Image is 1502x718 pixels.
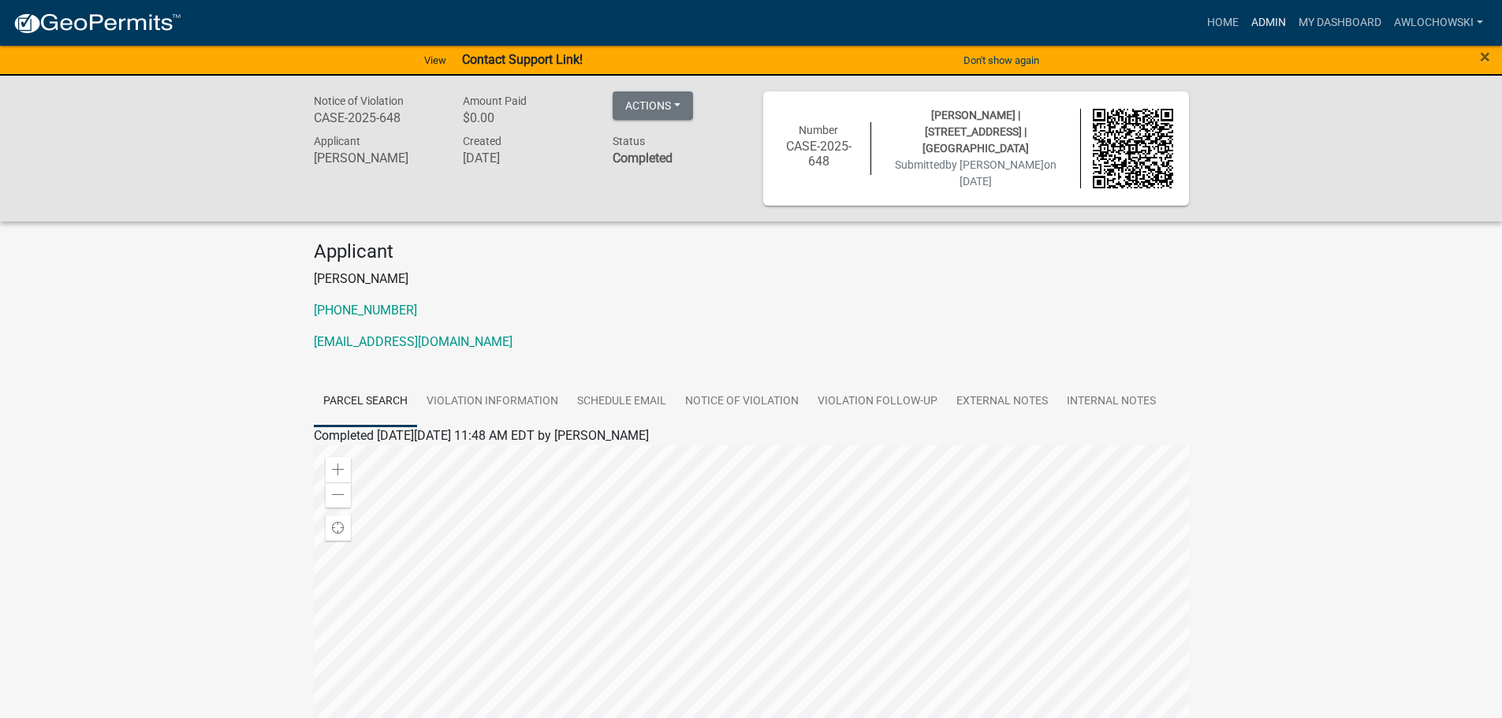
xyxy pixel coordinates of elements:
h6: CASE-2025-648 [314,110,440,125]
div: Zoom in [326,457,351,482]
a: awlochowski [1388,8,1489,38]
span: Submitted on [DATE] [895,158,1057,188]
h4: Applicant [314,240,1189,263]
a: [EMAIL_ADDRESS][DOMAIN_NAME] [314,334,512,349]
span: Number [799,124,838,136]
a: View [418,47,453,73]
button: Close [1480,47,1490,66]
span: Amount Paid [463,95,527,107]
span: Applicant [314,135,360,147]
span: Notice of Violation [314,95,404,107]
a: My Dashboard [1292,8,1388,38]
a: Notice of Violation [676,377,808,427]
a: Parcel search [314,377,417,427]
span: Status [613,135,645,147]
strong: Completed [613,151,673,166]
a: Schedule Email [568,377,676,427]
a: [PHONE_NUMBER] [314,303,417,318]
h6: $0.00 [463,110,589,125]
button: Don't show again [957,47,1045,73]
span: Created [463,135,501,147]
span: by [PERSON_NAME] [945,158,1044,171]
strong: Contact Support Link! [462,52,583,67]
a: Violation Follow-up [808,377,947,427]
span: × [1480,46,1490,68]
a: Home [1201,8,1245,38]
h6: [PERSON_NAME] [314,151,440,166]
a: External Notes [947,377,1057,427]
span: Completed [DATE][DATE] 11:48 AM EDT by [PERSON_NAME] [314,428,649,443]
div: Find my location [326,515,351,541]
span: [PERSON_NAME] | [STREET_ADDRESS] | [GEOGRAPHIC_DATA] [922,109,1029,154]
button: Actions [613,91,693,120]
div: Zoom out [326,482,351,508]
a: Violation Information [417,377,568,427]
a: Admin [1245,8,1292,38]
img: QR code [1093,109,1173,189]
h6: [DATE] [463,151,589,166]
p: [PERSON_NAME] [314,270,1189,288]
a: Internal Notes [1057,377,1165,427]
h6: CASE-2025-648 [779,139,859,169]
